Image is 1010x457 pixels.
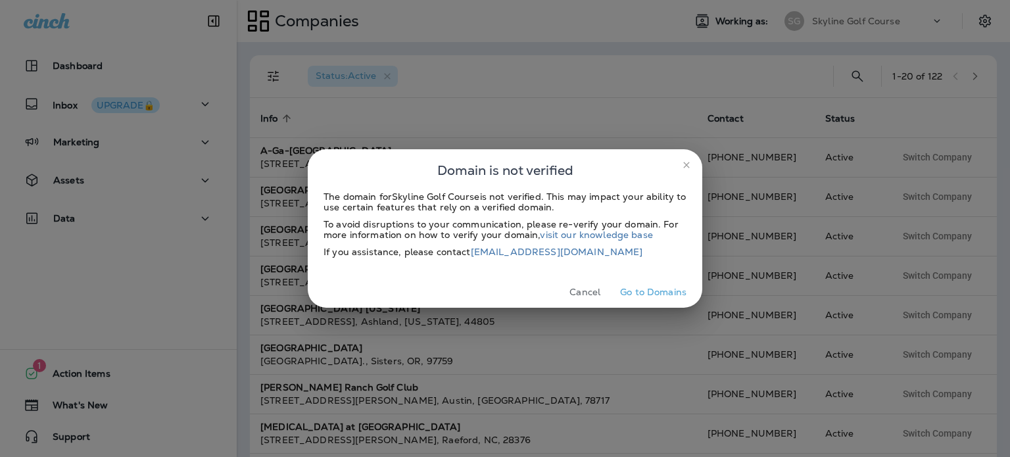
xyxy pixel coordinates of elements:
div: The domain for Skyline Golf Course is not verified. This may impact your ability to use certain f... [324,191,686,212]
a: [EMAIL_ADDRESS][DOMAIN_NAME] [471,246,643,258]
button: Cancel [560,282,610,302]
a: visit our knowledge base [540,229,652,241]
button: close [676,155,697,176]
div: To avoid disruptions to your communication, please re-verify your domain. For more information on... [324,219,686,240]
div: If you assistance, please contact [324,247,686,257]
span: Domain is not verified [437,160,573,181]
button: Go to Domains [615,282,692,302]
